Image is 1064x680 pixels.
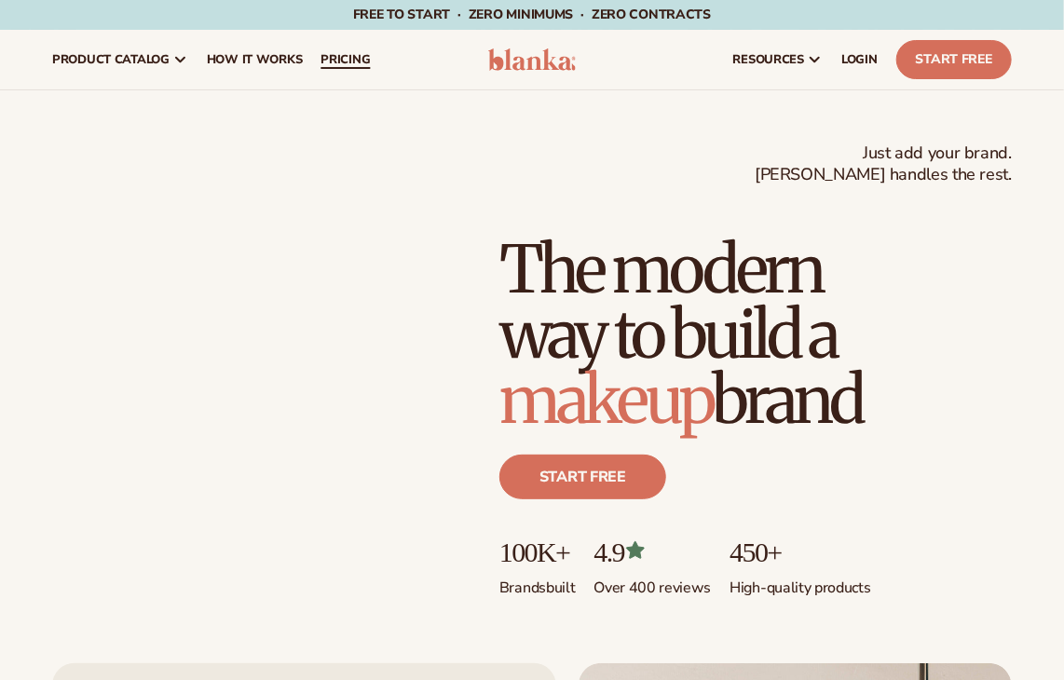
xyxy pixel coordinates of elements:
[832,30,887,89] a: LOGIN
[488,48,575,71] img: logo
[724,30,832,89] a: resources
[499,567,576,598] p: Brands built
[52,52,170,67] span: product catalog
[841,52,878,67] span: LOGIN
[43,30,198,89] a: product catalog
[594,567,712,598] p: Over 400 reviews
[353,6,711,23] span: Free to start · ZERO minimums · ZERO contracts
[207,52,303,67] span: How It Works
[198,30,312,89] a: How It Works
[594,537,712,567] p: 4.9
[499,237,1012,432] h1: The modern way to build a brand
[733,52,804,67] span: resources
[321,52,370,67] span: pricing
[896,40,1012,79] a: Start Free
[730,537,870,567] p: 450+
[499,455,666,499] a: Start free
[499,359,712,441] span: makeup
[755,143,1012,186] span: Just add your brand. [PERSON_NAME] handles the rest.
[52,113,471,641] img: Female holding tanning mousse.
[311,30,379,89] a: pricing
[499,537,576,567] p: 100K+
[730,567,870,598] p: High-quality products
